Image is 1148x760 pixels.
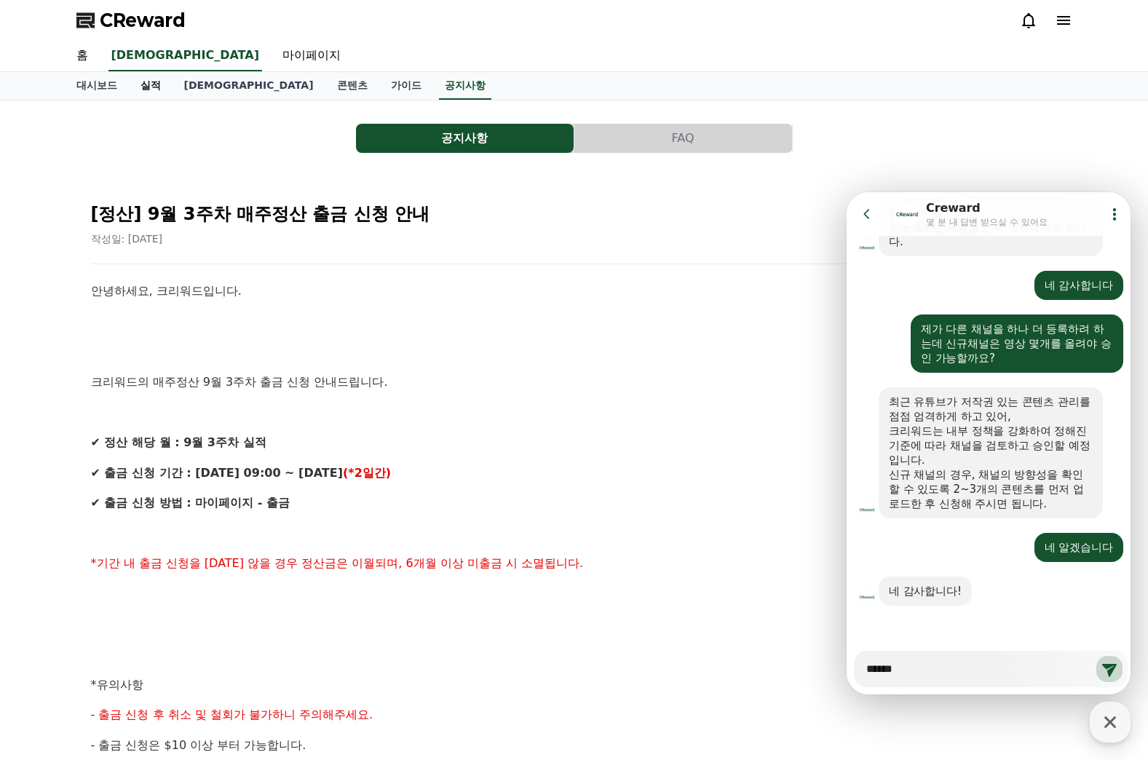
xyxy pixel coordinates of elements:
[439,72,491,100] a: 공지사항
[91,738,306,752] span: - 출금 신청은 $10 이상 부터 가능합니다.
[91,496,290,510] strong: ✔ 출금 신청 방법 : 마이페이지 - 출금
[91,466,343,480] strong: ✔ 출금 신청 기간 : [DATE] 09:00 ~ [DATE]
[76,9,186,32] a: CReward
[91,708,373,721] span: - 출금 신청 후 취소 및 철회가 불가하니 주의해주세요.
[91,233,163,245] span: 작성일: [DATE]
[356,124,574,153] button: 공지사항
[91,373,1058,392] p: 크리워드의 매주정산 9월 3주차 출금 신청 안내드립니다.
[65,72,129,100] a: 대시보드
[65,41,100,71] a: 홈
[91,435,266,449] strong: ✔ 정산 해당 월 : 9월 3주차 실적
[91,202,1058,226] h2: [정산] 9월 3주차 매주정산 출금 신청 안내
[379,72,433,100] a: 가이드
[574,124,793,153] a: FAQ
[129,72,173,100] a: 실적
[271,41,352,71] a: 마이페이지
[100,9,186,32] span: CReward
[91,556,584,570] span: *기간 내 출금 신청을 [DATE] 않을 경우 정산금은 이월되며, 6개월 이상 미출금 시 소멸됩니다.
[847,192,1131,694] iframe: Channel chat
[574,124,792,153] button: FAQ
[91,678,143,692] span: *유의사항
[173,72,325,100] a: [DEMOGRAPHIC_DATA]
[108,41,262,71] a: [DEMOGRAPHIC_DATA]
[325,72,379,100] a: 콘텐츠
[91,282,1058,301] p: 안녕하세요, 크리워드입니다.
[343,466,391,480] strong: (*2일간)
